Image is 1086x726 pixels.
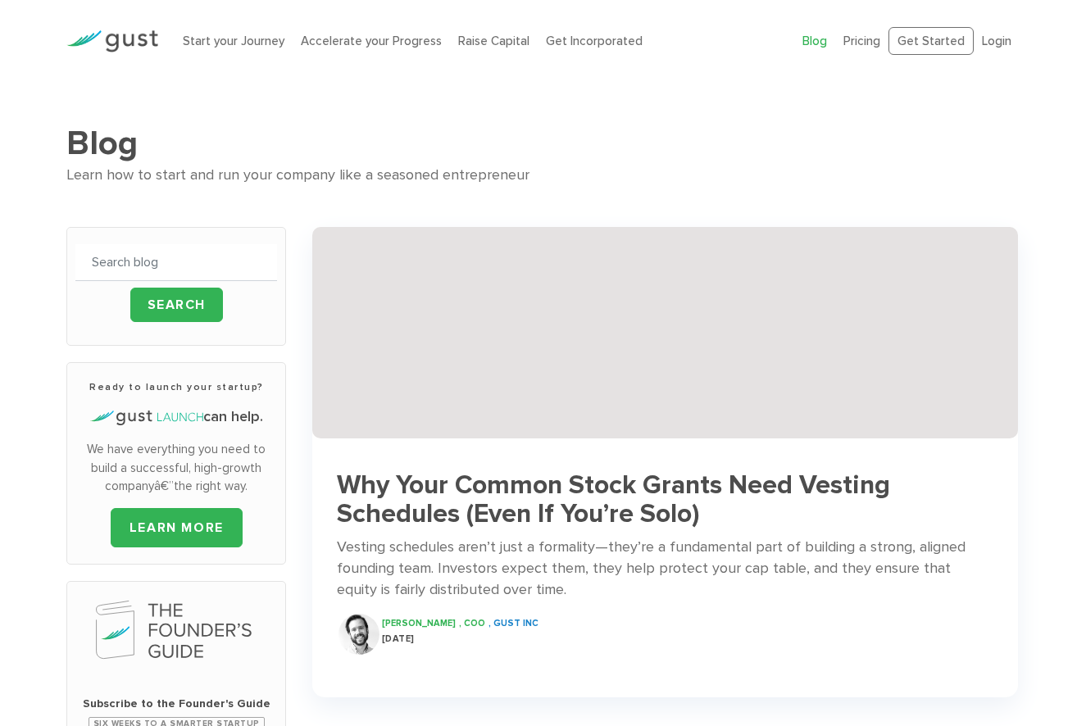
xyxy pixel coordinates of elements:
span: [PERSON_NAME] [382,618,456,628]
a: Raise Capital [458,34,529,48]
input: Search [130,288,224,322]
input: Search blog [75,244,277,281]
span: , Gust INC [488,618,538,628]
a: LEARN MORE [111,508,243,547]
a: Login [982,34,1011,48]
h1: Blog [66,123,1020,164]
a: Get Started [888,27,974,56]
img: Gust Logo [66,30,158,52]
span: Subscribe to the Founder's Guide [75,696,277,712]
a: Insurance Policies Every Startup Should Have F2a64fc1bf280eff2f373458f737de87ffa66c2e112c319b195b... [312,227,1017,671]
a: Blog [802,34,827,48]
h3: Why Your Common Stock Grants Need Vesting Schedules (Even If You’re Solo) [337,471,993,529]
a: Get Incorporated [546,34,643,48]
span: [DATE] [382,633,415,644]
div: Learn how to start and run your company like a seasoned entrepreneur [66,164,1020,188]
div: Vesting schedules aren’t just a formality—they’re a fundamental part of building a strong, aligne... [337,537,993,601]
img: Ryan Nash [339,614,379,655]
h4: can help. [75,406,277,428]
a: Accelerate your Progress [301,34,442,48]
span: , COO [459,618,485,628]
a: Pricing [843,34,880,48]
a: Start your Journey [183,34,284,48]
h3: Ready to launch your startup? [75,379,277,394]
p: We have everything you need to build a successful, high-growth companyâ€”the right way. [75,440,277,496]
